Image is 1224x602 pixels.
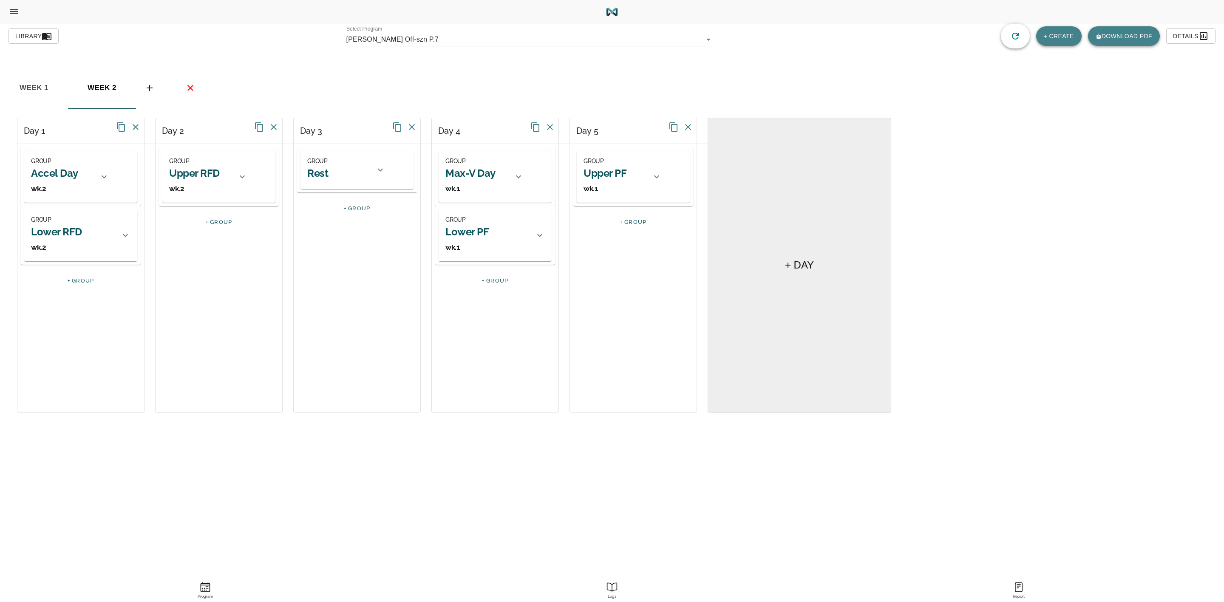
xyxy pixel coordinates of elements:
button: + CREATE [1040,28,1077,44]
h3: wk.2 [169,184,220,193]
span: Details [1173,31,1209,42]
div: GROUPUpper PFwk.1 [577,151,669,203]
div: GROUPUpper PFwk.1 [573,147,693,206]
a: + GROUP [482,277,509,284]
span: + CREATE [1044,31,1074,42]
ion-icon: Report [606,582,618,593]
div: GROUPLower RFDwk.2 [21,206,141,265]
strong: Logs [410,594,813,599]
span: week 1 [5,82,63,94]
h2: Accel Day [31,167,78,180]
div: GROUPLower PFwk.1 [439,209,552,261]
span: GROUP [307,158,328,164]
h2: Max-V Day [445,167,496,180]
div: Day 1 [17,118,201,144]
a: ReportReport [816,578,1222,602]
div: GROUPRest [297,147,417,192]
h3: wk.1 [445,184,496,193]
h5: + DAY [785,258,814,272]
div: Day 3 [294,118,477,144]
h3: wk.1 [445,243,489,252]
a: + GROUP [620,219,647,225]
ion-icon: Program [200,582,211,593]
span: GROUP [445,216,466,223]
div: Day 4 [432,118,615,144]
a: ProgramProgram [2,578,408,602]
h3: wk.2 [31,184,78,193]
h2: Upper RFD [169,167,220,180]
ion-icon: Report [1013,582,1024,593]
h2: Lower PF [445,225,489,238]
span: GROUP [445,158,466,164]
a: + GROUP [344,205,371,212]
div: GROUPLower PFwk.1 [435,206,555,265]
div: GROUPLower RFDwk.2 [24,209,137,261]
div: GROUPMax-V Daywk.1 [439,151,530,203]
div: Day 2 [156,118,339,144]
label: Select Program [346,27,382,32]
div: GROUPAccel Daywk.2 [24,151,116,203]
h3: wk.2 [31,243,82,252]
a: + GROUP [206,219,232,225]
strong: Report [817,594,1221,599]
button: Library [8,28,59,44]
span: Library [15,31,52,42]
h3: wk.1 [584,184,626,193]
div: GROUPAccel Daywk.2 [21,147,141,206]
span: week 2 [73,82,131,94]
button: downloadDownload pdf [1092,28,1156,44]
div: Day 5 [570,118,754,144]
div: GROUPRest [300,151,392,189]
a: ReportLogs [408,578,815,602]
strong: Program [3,594,407,599]
a: + GROUP [68,277,94,284]
span: GROUP [584,158,604,164]
ion-icon: download [1096,33,1102,39]
div: GROUPUpper RFDwk.2 [159,147,279,206]
span: GROUP [31,158,51,164]
div: [PERSON_NAME] Off-szn P.7 [346,33,714,46]
h2: Upper PF [584,167,626,180]
h2: Rest [307,167,328,180]
span: GROUP [31,216,51,223]
span: GROUP [169,158,190,164]
div: GROUPMax-V Daywk.1 [435,147,555,206]
div: GROUPUpper RFDwk.2 [162,151,254,203]
button: Details [1166,28,1215,44]
ion-icon: Side Menu [8,6,20,17]
span: Download pdf [1096,31,1152,42]
img: Logo [606,6,618,18]
h2: Lower RFD [31,225,82,238]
